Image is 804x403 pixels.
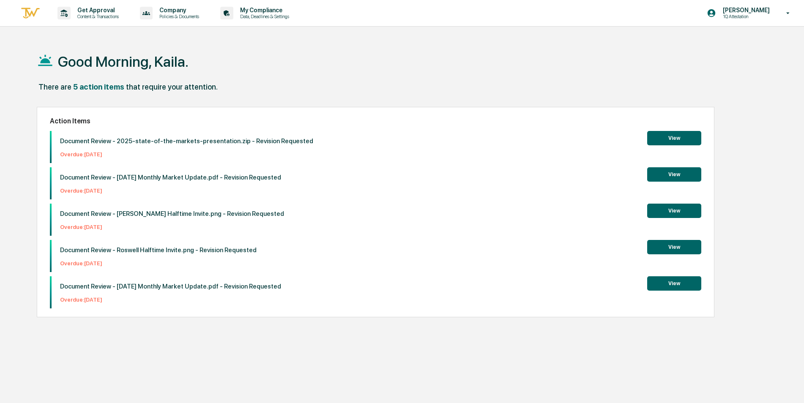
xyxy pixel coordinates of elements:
[647,279,701,287] a: View
[60,210,284,218] p: Document Review - [PERSON_NAME] Halftime Invite.png - Revision Requested
[38,82,71,91] div: There are
[60,297,281,303] p: Overdue: [DATE]
[60,174,281,181] p: Document Review - [DATE] Monthly Market Update.pdf - Revision Requested
[647,276,701,291] button: View
[60,137,313,145] p: Document Review - 2025-state-of-the-markets-presentation.zip - Revision Requested
[73,82,124,91] div: 5 action items
[20,6,41,20] img: logo
[647,240,701,254] button: View
[60,283,281,290] p: Document Review - [DATE] Monthly Market Update.pdf - Revision Requested
[126,82,218,91] div: that require your attention.
[71,7,123,14] p: Get Approval
[60,188,281,194] p: Overdue: [DATE]
[233,7,293,14] p: My Compliance
[153,14,203,19] p: Policies & Documents
[233,14,293,19] p: Data, Deadlines & Settings
[60,260,257,267] p: Overdue: [DATE]
[71,14,123,19] p: Content & Transactions
[50,117,701,125] h2: Action Items
[647,167,701,182] button: View
[60,224,284,230] p: Overdue: [DATE]
[647,204,701,218] button: View
[647,242,701,251] a: View
[716,14,774,19] p: 1Q Attestation
[153,7,203,14] p: Company
[647,170,701,178] a: View
[647,131,701,145] button: View
[60,151,313,158] p: Overdue: [DATE]
[58,53,189,70] h1: Good Morning, Kaila.
[647,133,701,142] a: View
[716,7,774,14] p: [PERSON_NAME]
[647,206,701,214] a: View
[60,246,257,254] p: Document Review - Roswell Halftime Invite.png - Revision Requested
